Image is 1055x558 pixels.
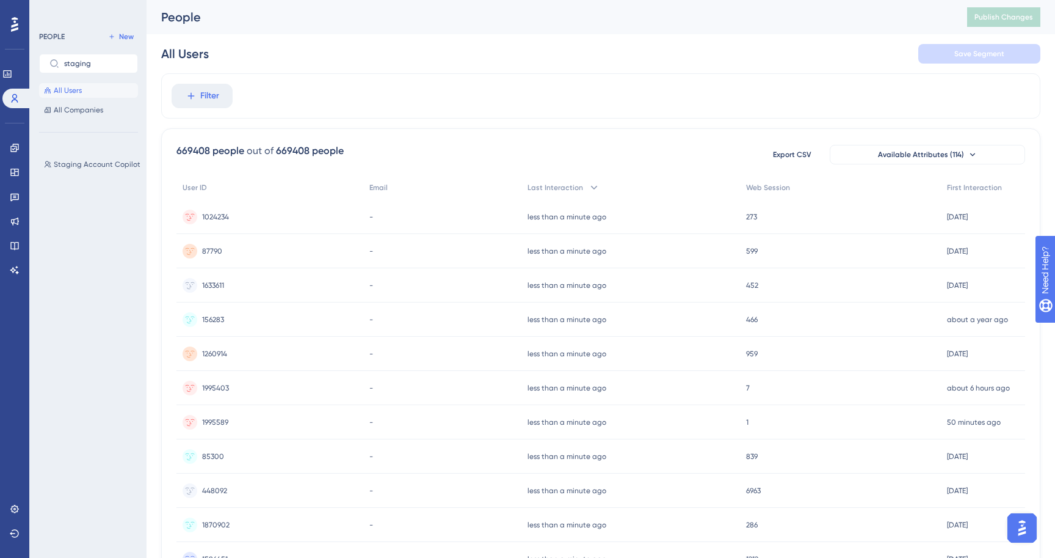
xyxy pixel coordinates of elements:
[761,145,822,164] button: Export CSV
[202,315,224,325] span: 156283
[39,157,145,172] button: Staging Account Copilot
[369,281,373,290] span: -
[947,350,968,358] time: [DATE]
[527,213,606,221] time: less than a minute ago
[276,144,344,158] div: 669408 people
[746,383,750,393] span: 7
[202,417,228,427] span: 1995589
[746,183,790,193] span: Web Session
[746,281,758,290] span: 452
[954,49,1004,59] span: Save Segment
[947,213,968,221] time: [DATE]
[369,520,373,530] span: -
[1004,510,1040,546] iframe: UserGuiding AI Assistant Launcher
[773,150,811,160] span: Export CSV
[202,383,229,393] span: 1995403
[202,246,222,256] span: 87790
[202,349,227,359] span: 1260914
[746,417,749,427] span: 1
[527,247,606,255] time: less than a minute ago
[746,349,758,359] span: 959
[369,417,373,427] span: -
[369,383,373,393] span: -
[176,144,244,158] div: 669408 people
[947,418,1001,427] time: 50 minutes ago
[746,452,758,461] span: 839
[202,281,224,290] span: 1633611
[527,418,606,427] time: less than a minute ago
[947,486,968,495] time: [DATE]
[247,144,274,158] div: out of
[527,521,606,529] time: less than a minute ago
[183,183,207,193] span: User ID
[527,486,606,495] time: less than a minute ago
[878,150,964,160] span: Available Attributes (114)
[527,384,606,392] time: less than a minute ago
[202,212,229,222] span: 1024234
[369,183,388,193] span: Email
[527,350,606,358] time: less than a minute ago
[527,452,606,461] time: less than a minute ago
[64,59,128,68] input: Search
[369,246,373,256] span: -
[746,520,758,530] span: 286
[54,160,140,169] span: Staging Account Copilot
[54,86,82,95] span: All Users
[172,84,233,108] button: Filter
[29,3,76,18] span: Need Help?
[527,315,606,324] time: less than a minute ago
[54,105,103,115] span: All Companies
[119,32,134,42] span: New
[947,247,968,255] time: [DATE]
[746,315,758,325] span: 466
[947,281,968,290] time: [DATE]
[947,384,1010,392] time: about 6 hours ago
[974,12,1033,22] span: Publish Changes
[369,486,373,496] span: -
[161,45,209,62] div: All Users
[527,183,583,193] span: Last Interaction
[947,521,968,529] time: [DATE]
[39,103,138,117] button: All Companies
[918,44,1040,64] button: Save Segment
[746,246,758,256] span: 599
[200,89,219,103] span: Filter
[104,29,138,44] button: New
[947,452,968,461] time: [DATE]
[369,452,373,461] span: -
[39,32,65,42] div: PEOPLE
[202,486,227,496] span: 448092
[830,145,1025,164] button: Available Attributes (114)
[369,349,373,359] span: -
[746,212,757,222] span: 273
[39,83,138,98] button: All Users
[161,9,937,26] div: People
[947,315,1008,324] time: about a year ago
[967,7,1040,27] button: Publish Changes
[202,452,224,461] span: 85300
[369,212,373,222] span: -
[746,486,761,496] span: 6963
[369,315,373,325] span: -
[202,520,230,530] span: 1870902
[947,183,1002,193] span: First Interaction
[527,281,606,290] time: less than a minute ago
